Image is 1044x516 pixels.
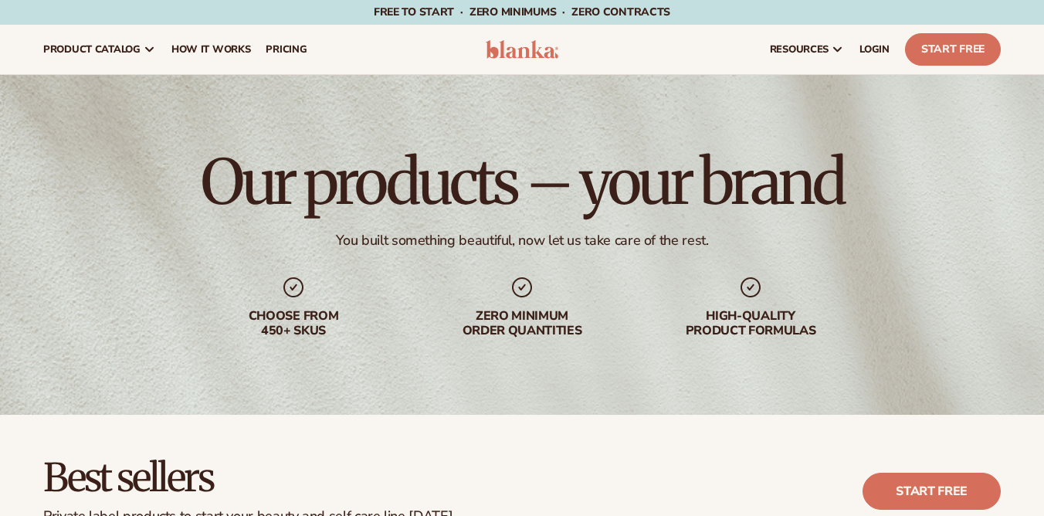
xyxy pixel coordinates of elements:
[863,473,1001,510] a: Start free
[859,43,890,56] span: LOGIN
[486,40,558,59] img: logo
[164,25,259,74] a: How It Works
[171,43,251,56] span: How It Works
[195,309,392,338] div: Choose from 450+ Skus
[336,232,709,250] div: You built something beautiful, now let us take care of the rest.
[258,25,314,74] a: pricing
[770,43,829,56] span: resources
[762,25,852,74] a: resources
[201,151,843,213] h1: Our products – your brand
[43,458,456,499] h2: Best sellers
[374,5,670,19] span: Free to start · ZERO minimums · ZERO contracts
[905,33,1001,66] a: Start Free
[36,25,164,74] a: product catalog
[652,309,849,338] div: High-quality product formulas
[43,43,141,56] span: product catalog
[852,25,897,74] a: LOGIN
[423,309,621,338] div: Zero minimum order quantities
[266,43,307,56] span: pricing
